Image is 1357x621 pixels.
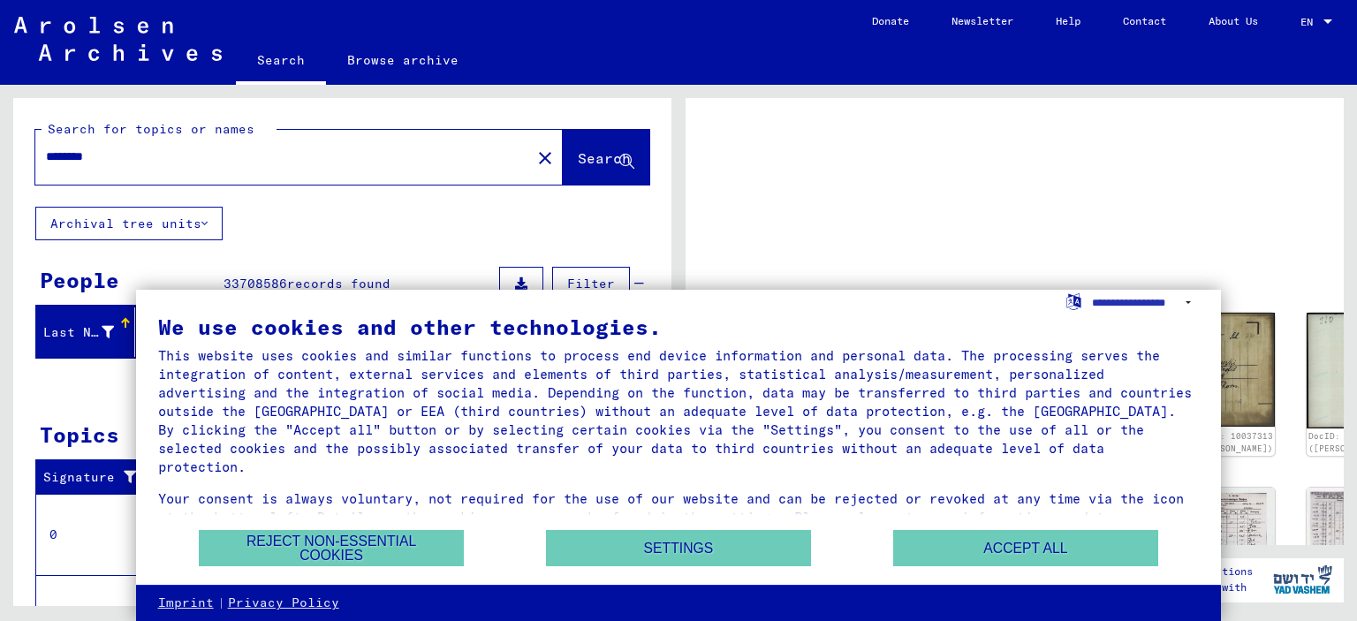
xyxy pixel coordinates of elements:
button: Reject non-essential cookies [199,530,464,566]
button: Settings [546,530,811,566]
a: Imprint [158,594,214,612]
div: Your consent is always voluntary, not required for the use of our website and can be rejected or ... [158,489,1200,545]
mat-header-cell: First Name [135,307,234,357]
span: Search [578,149,631,167]
span: Filter [567,276,615,292]
span: EN [1300,16,1320,28]
button: Filter [552,267,630,300]
button: Archival tree units [35,207,223,240]
div: Signature [43,468,144,487]
div: Last Name [43,318,136,346]
button: Accept all [893,530,1158,566]
div: Last Name [43,323,114,342]
a: Search [236,39,326,85]
img: Arolsen_neg.svg [14,17,222,61]
a: DocID: 10037313 ([PERSON_NAME]) [1194,431,1273,453]
button: Clear [527,140,563,175]
span: 33708586 [224,276,287,292]
mat-header-cell: Last Name [36,307,135,357]
div: People [40,264,119,296]
div: This website uses cookies and similar functions to process end device information and personal da... [158,346,1200,476]
td: 0 [36,494,158,575]
mat-icon: close [534,148,556,169]
div: Signature [43,464,162,492]
img: yv_logo.png [1270,557,1336,602]
div: Topics [40,419,119,451]
a: Privacy Policy [228,594,339,612]
span: records found [287,276,390,292]
img: 001.jpg [1193,313,1275,427]
button: Search [563,130,649,185]
mat-label: Search for topics or names [48,121,254,137]
div: We use cookies and other technologies. [158,316,1200,337]
a: Browse archive [326,39,480,81]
